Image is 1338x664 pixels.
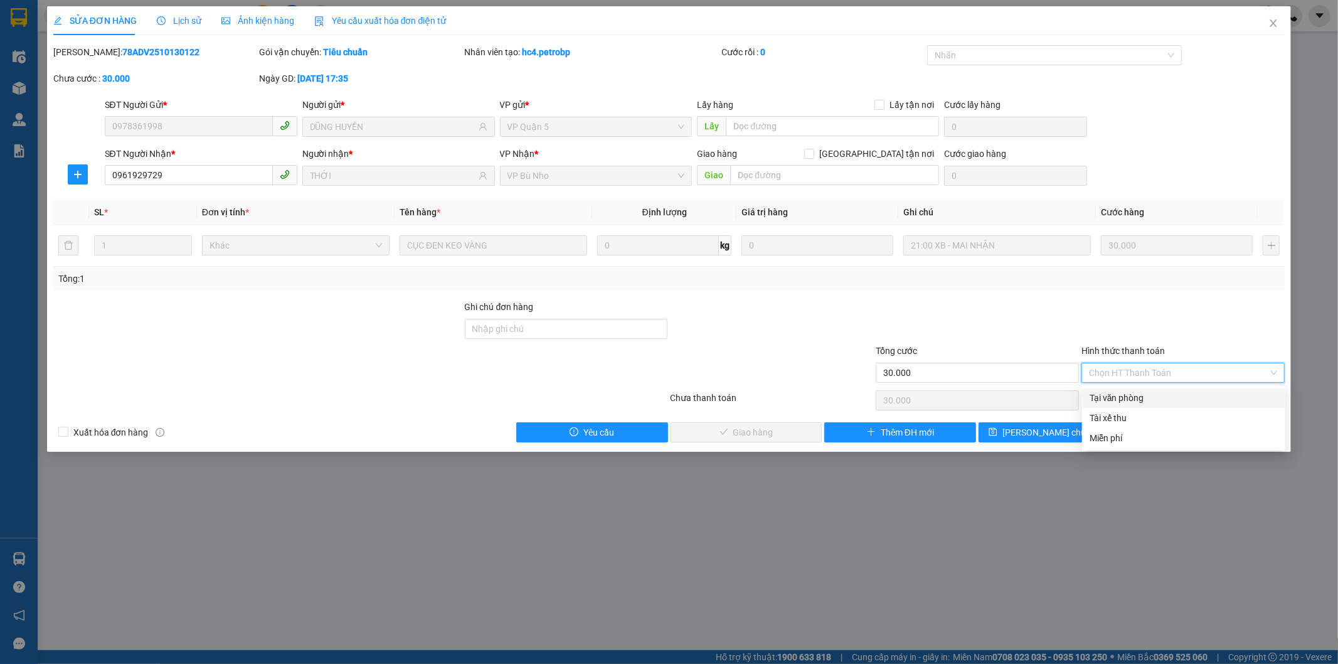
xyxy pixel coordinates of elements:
[302,147,495,161] div: Người nhận
[1090,411,1278,425] div: Tài xế thu
[741,207,788,217] span: Giá trị hàng
[156,428,164,437] span: info-circle
[210,236,382,255] span: Khác
[979,422,1130,442] button: save[PERSON_NAME] chuyển hoàn
[881,426,934,439] span: Thêm ĐH mới
[314,16,447,26] span: Yêu cầu xuất hóa đơn điện tử
[68,426,154,439] span: Xuất hóa đơn hàng
[719,235,731,255] span: kg
[1090,391,1278,405] div: Tại văn phòng
[884,98,939,112] span: Lấy tận nơi
[105,147,297,161] div: SĐT Người Nhận
[400,207,440,217] span: Tên hàng
[157,16,166,25] span: clock-circle
[1268,18,1278,28] span: close
[479,171,487,180] span: user
[280,120,290,131] span: phone
[98,11,183,26] div: VP QL13
[1081,346,1165,356] label: Hình thức thanh toán
[1256,6,1291,41] button: Close
[323,47,368,57] b: Tiêu chuẩn
[867,427,876,437] span: plus
[400,235,587,255] input: VD: Bàn, Ghế
[465,319,668,339] input: Ghi chú đơn hàng
[53,16,137,26] span: SỬA ĐƠN HÀNG
[68,169,87,179] span: plus
[1101,235,1253,255] input: 0
[102,73,130,83] b: 30.000
[310,120,476,134] input: Tên người gửi
[760,47,765,57] b: 0
[944,100,1001,110] label: Cước lấy hàng
[642,207,687,217] span: Định lượng
[310,169,476,183] input: Tên người nhận
[58,235,78,255] button: delete
[507,166,685,185] span: VP Bù Nho
[507,117,685,136] span: VP Quận 5
[98,26,183,41] div: QUI
[302,98,495,112] div: Người gửi
[105,98,297,112] div: SĐT Người Gửi
[741,235,893,255] input: 0
[280,169,290,179] span: phone
[221,16,294,26] span: Ảnh kiện hàng
[583,426,614,439] span: Yêu cầu
[297,73,348,83] b: [DATE] 17:35
[944,166,1087,186] input: Cước giao hàng
[122,47,199,57] b: 78ADV2510130122
[697,149,737,159] span: Giao hàng
[96,84,114,97] span: CC :
[697,116,726,136] span: Lấy
[944,117,1087,137] input: Cước lấy hàng
[944,149,1006,159] label: Cước giao hàng
[730,165,939,185] input: Dọc đường
[221,16,230,25] span: picture
[53,45,257,59] div: [PERSON_NAME]:
[516,422,668,442] button: exclamation-circleYêu cầu
[1089,363,1277,382] span: Chọn HT Thanh Toán
[157,16,201,26] span: Lịch sử
[11,11,89,41] div: VP Bù Nho
[876,346,917,356] span: Tổng cước
[898,200,1096,225] th: Ghi chú
[58,272,516,286] div: Tổng: 1
[314,16,324,26] img: icon
[671,422,822,442] button: checkGiao hàng
[98,12,128,25] span: Nhận:
[824,422,976,442] button: plusThêm ĐH mới
[903,235,1091,255] input: Ghi Chú
[1101,207,1144,217] span: Cước hàng
[721,45,925,59] div: Cước rồi :
[1090,431,1278,445] div: Miễn phí
[570,427,578,437] span: exclamation-circle
[68,164,88,185] button: plus
[259,72,462,85] div: Ngày GD:
[669,391,875,413] div: Chưa thanh toán
[465,45,719,59] div: Nhân viên tạo:
[500,98,693,112] div: VP gửi
[989,427,997,437] span: save
[523,47,571,57] b: hc4.petrobp
[500,149,535,159] span: VP Nhận
[11,41,89,56] div: THÊ ANH
[11,12,30,25] span: Gửi:
[53,72,257,85] div: Chưa cước :
[697,100,733,110] span: Lấy hàng
[479,122,487,131] span: user
[465,302,534,312] label: Ghi chú đơn hàng
[94,207,104,217] span: SL
[53,16,62,25] span: edit
[726,116,939,136] input: Dọc đường
[1263,235,1280,255] button: plus
[259,45,462,59] div: Gói vận chuyển:
[1002,426,1122,439] span: [PERSON_NAME] chuyển hoàn
[814,147,939,161] span: [GEOGRAPHIC_DATA] tận nơi
[697,165,730,185] span: Giao
[96,81,184,99] div: 300.000
[202,207,249,217] span: Đơn vị tính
